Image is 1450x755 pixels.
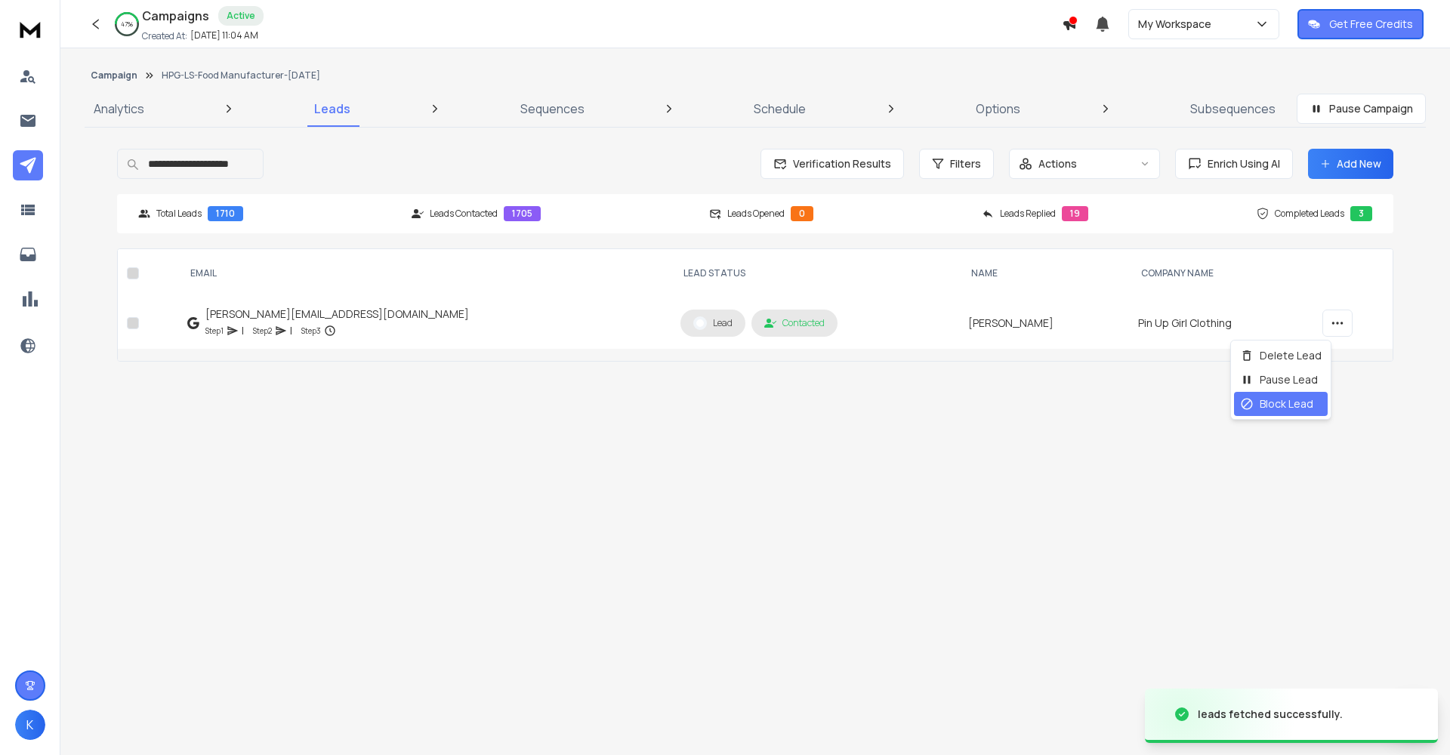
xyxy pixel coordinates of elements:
p: Step 1 [205,323,224,338]
p: Step 3 [301,323,321,338]
p: HPG-LS-Food Manufacturer-[DATE] [162,69,320,82]
div: leads fetched successfully. [1198,707,1343,722]
p: Subsequences [1190,100,1276,118]
td: Pin Up Girl Clothing [1129,297,1313,349]
span: Filters [950,156,981,171]
p: Get Free Credits [1329,17,1413,32]
th: EMAIL [178,249,671,297]
p: | [290,323,292,338]
p: Step 2 [253,323,272,338]
td: [PERSON_NAME] [959,297,1129,349]
div: 0 [791,206,813,221]
div: 1710 [208,206,243,221]
p: Sequences [520,100,585,118]
th: LEAD STATUS [671,249,959,297]
p: Pause Lead [1260,372,1318,387]
p: Created At: [142,30,187,42]
a: Sequences [511,91,594,127]
p: My Workspace [1138,17,1217,32]
p: Analytics [94,100,144,118]
p: 47 % [121,20,133,29]
div: 19 [1062,206,1088,221]
button: Enrich Using AI [1175,149,1293,179]
span: Verification Results [787,156,891,171]
div: [PERSON_NAME][EMAIL_ADDRESS][DOMAIN_NAME] [205,307,469,322]
a: Leads [305,91,359,127]
button: Verification Results [760,149,904,179]
div: Lead [693,316,733,330]
p: Options [976,100,1020,118]
div: Active [218,6,264,26]
p: [DATE] 11:04 AM [190,29,258,42]
button: Pause Campaign [1297,94,1426,124]
div: 1705 [504,206,541,221]
button: Add New [1308,149,1393,179]
th: Company Name [1129,249,1313,297]
p: Leads Contacted [430,208,498,220]
p: Leads Replied [1000,208,1056,220]
button: Get Free Credits [1297,9,1424,39]
p: Leads [314,100,350,118]
p: | [242,323,244,338]
p: Leads Opened [727,208,785,220]
p: Delete Lead [1260,348,1322,363]
th: NAME [959,249,1129,297]
p: Block Lead [1260,396,1313,411]
p: Schedule [754,100,806,118]
img: logo [15,15,45,43]
button: Campaign [91,69,137,82]
p: Total Leads [156,208,202,220]
a: Options [967,91,1029,127]
a: Analytics [85,91,153,127]
a: Subsequences [1181,91,1285,127]
button: K [15,710,45,740]
p: Actions [1038,156,1077,171]
button: Filters [919,149,994,179]
div: Contacted [764,317,825,329]
a: Schedule [745,91,815,127]
h1: Campaigns [142,7,209,25]
div: 3 [1350,206,1372,221]
p: Completed Leads [1275,208,1344,220]
span: Enrich Using AI [1202,156,1280,171]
